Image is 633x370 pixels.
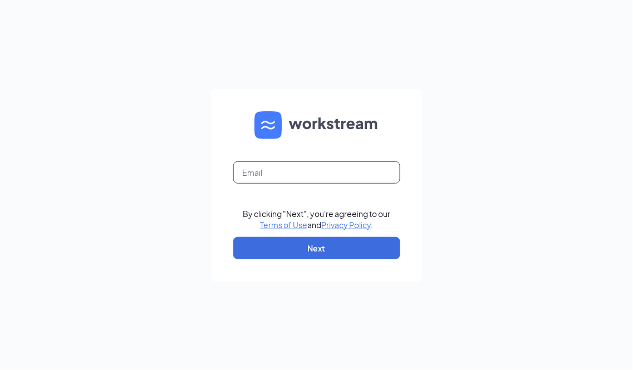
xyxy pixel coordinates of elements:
[233,161,400,184] input: Email
[321,220,371,230] a: Privacy Policy
[260,220,307,230] a: Terms of Use
[233,237,400,259] button: Next
[254,111,379,139] img: WS logo and Workstream text
[243,208,390,230] div: By clicking "Next", you're agreeing to our and .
